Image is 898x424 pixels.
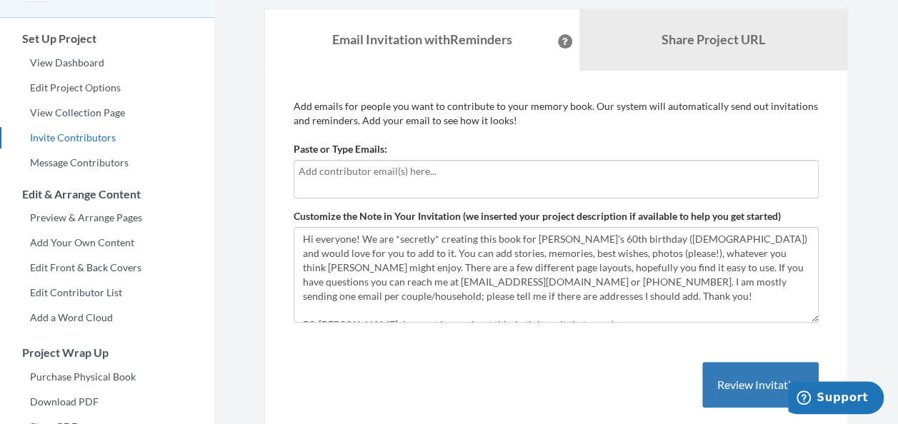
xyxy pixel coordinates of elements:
iframe: Opens a widget where you can chat to one of our agents [788,381,884,417]
h3: Edit & Arrange Content [1,188,214,201]
h3: Set Up Project [1,32,214,45]
button: Review Invitation [702,362,819,408]
label: Paste or Type Emails: [294,142,387,156]
input: Add contributor email(s) here... [299,163,814,179]
label: Customize the Note in Your Invitation (we inserted your project description if available to help ... [294,209,781,223]
textarea: Hi everyone! We are *secretly* creating this book for [PERSON_NAME]'s 60th birthday ([DEMOGRAPHIC... [294,227,819,323]
strong: Email Invitation with Reminders [332,31,512,47]
p: Add emails for people you want to contribute to your memory book. Our system will automatically s... [294,99,819,128]
b: Share Project URL [662,31,765,47]
h3: Project Wrap Up [1,346,214,359]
